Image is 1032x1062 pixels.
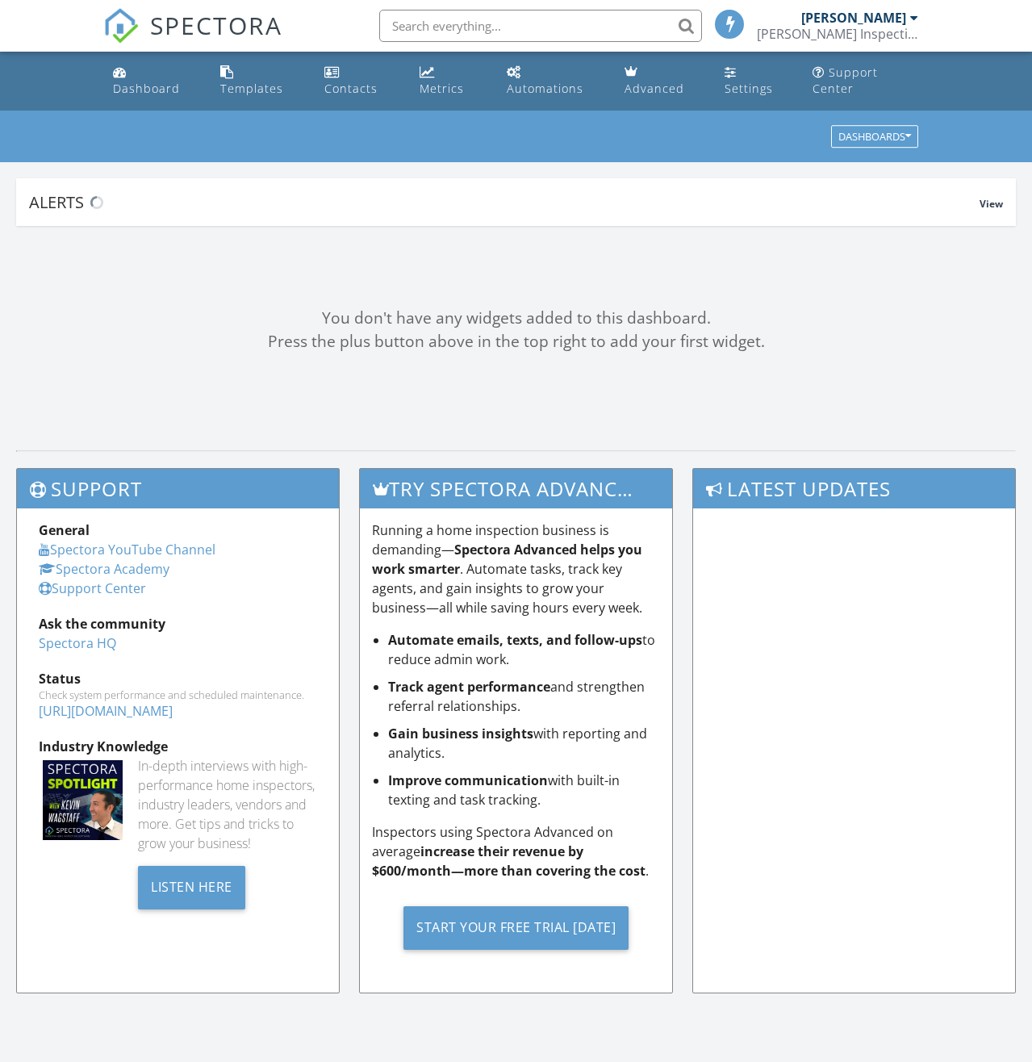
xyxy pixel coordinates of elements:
[16,307,1016,330] div: You don't have any widgets added to this dashboard.
[372,842,646,880] strong: increase their revenue by $600/month—more than covering the cost
[39,669,317,688] div: Status
[103,22,282,56] a: SPECTORA
[39,737,317,756] div: Industry Knowledge
[420,81,464,96] div: Metrics
[388,677,660,716] li: and strengthen referral relationships.
[39,521,90,539] strong: General
[625,81,684,96] div: Advanced
[388,678,550,696] strong: Track agent performance
[17,469,339,508] h3: Support
[388,725,533,742] strong: Gain business insights
[39,560,169,578] a: Spectora Academy
[372,822,660,880] p: Inspectors using Spectora Advanced on average .
[39,614,317,633] div: Ask the community
[403,906,629,950] div: Start Your Free Trial [DATE]
[507,81,583,96] div: Automations
[388,771,660,809] li: with built-in texting and task tracking.
[324,81,378,96] div: Contacts
[806,58,925,104] a: Support Center
[388,631,642,649] strong: Automate emails, texts, and follow-ups
[388,630,660,669] li: to reduce admin work.
[980,197,1003,211] span: View
[39,702,173,720] a: [URL][DOMAIN_NAME]
[103,8,139,44] img: The Best Home Inspection Software - Spectora
[379,10,702,42] input: Search everything...
[388,724,660,763] li: with reporting and analytics.
[372,521,660,617] p: Running a home inspection business is demanding— . Automate tasks, track key agents, and gain ins...
[138,877,245,895] a: Listen Here
[838,132,911,143] div: Dashboards
[138,866,245,909] div: Listen Here
[39,634,116,652] a: Spectora HQ
[39,579,146,597] a: Support Center
[150,8,282,42] span: SPECTORA
[220,81,283,96] div: Templates
[413,58,487,104] a: Metrics
[372,893,660,962] a: Start Your Free Trial [DATE]
[693,469,1015,508] h3: Latest Updates
[214,58,304,104] a: Templates
[725,81,773,96] div: Settings
[372,541,642,578] strong: Spectora Advanced helps you work smarter
[39,688,317,701] div: Check system performance and scheduled maintenance.
[39,541,215,558] a: Spectora YouTube Channel
[618,58,705,104] a: Advanced
[801,10,906,26] div: [PERSON_NAME]
[318,58,401,104] a: Contacts
[138,756,317,853] div: In-depth interviews with high-performance home inspectors, industry leaders, vendors and more. Ge...
[107,58,201,104] a: Dashboard
[16,330,1016,353] div: Press the plus button above in the top right to add your first widget.
[500,58,605,104] a: Automations (Basic)
[360,469,672,508] h3: Try spectora advanced [DATE]
[813,65,878,96] div: Support Center
[29,191,980,213] div: Alerts
[113,81,180,96] div: Dashboard
[43,760,123,840] img: Spectoraspolightmain
[831,126,918,148] button: Dashboards
[718,58,793,104] a: Settings
[757,26,918,42] div: Brewer Inspection Services LLC
[388,771,548,789] strong: Improve communication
